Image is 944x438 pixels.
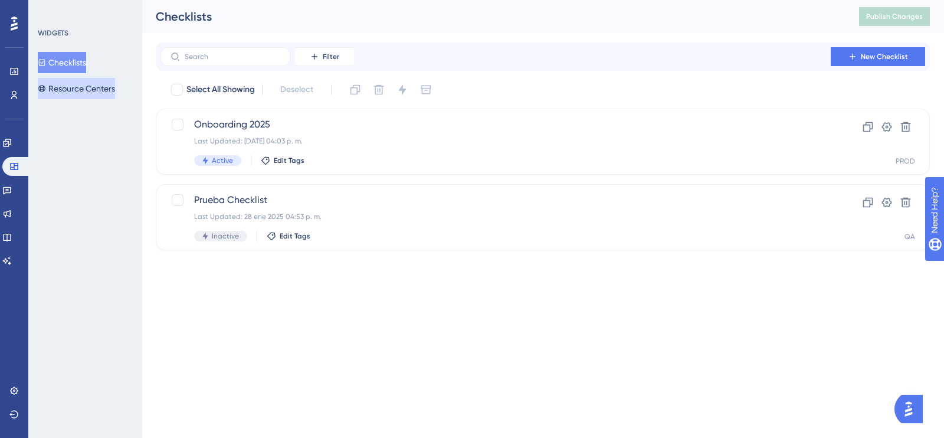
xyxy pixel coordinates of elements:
[194,193,797,207] span: Prueba Checklist
[212,156,233,165] span: Active
[280,231,310,241] span: Edit Tags
[38,52,86,73] button: Checklists
[185,53,280,61] input: Search
[267,231,310,241] button: Edit Tags
[831,47,925,66] button: New Checklist
[212,231,239,241] span: Inactive
[194,117,797,132] span: Onboarding 2025
[904,232,915,241] div: QA
[323,52,339,61] span: Filter
[896,156,915,166] div: PROD
[894,391,930,427] iframe: UserGuiding AI Assistant Launcher
[156,8,830,25] div: Checklists
[186,83,255,97] span: Select All Showing
[866,12,923,21] span: Publish Changes
[295,47,354,66] button: Filter
[38,78,115,99] button: Resource Centers
[194,212,797,221] div: Last Updated: 28 ene 2025 04:53 p. m.
[270,79,324,100] button: Deselect
[280,83,313,97] span: Deselect
[28,3,74,17] span: Need Help?
[859,7,930,26] button: Publish Changes
[274,156,304,165] span: Edit Tags
[194,136,797,146] div: Last Updated: [DATE] 04:03 p. m.
[261,156,304,165] button: Edit Tags
[861,52,908,61] span: New Checklist
[38,28,68,38] div: WIDGETS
